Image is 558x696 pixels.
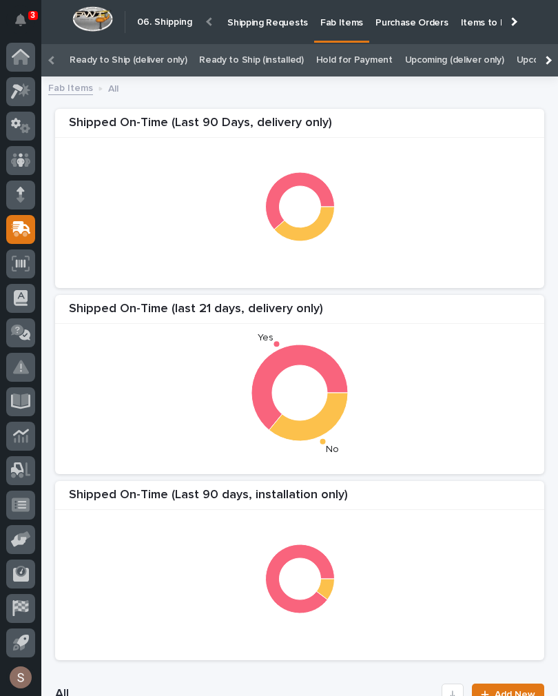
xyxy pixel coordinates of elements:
[55,302,544,325] div: Shipped On-Time (last 21 days, delivery only)
[55,116,544,139] div: Shipped On-Time (Last 90 Days, delivery only)
[405,44,504,76] a: Upcoming (deliver only)
[326,445,339,455] text: No
[316,44,393,76] a: Hold for Payment
[108,80,118,95] p: All
[72,6,113,32] img: Workspace Logo
[70,44,187,76] a: Ready to Ship (deliver only)
[55,488,544,511] div: Shipped On-Time (Last 90 days, installation only)
[48,79,93,95] a: Fab Items
[6,6,35,34] button: Notifications
[30,10,35,20] p: 3
[17,14,35,36] div: Notifications3
[199,44,303,76] a: Ready to Ship (installed)
[258,333,273,342] text: Yes
[137,14,192,30] h2: 06. Shipping
[6,663,35,692] button: users-avatar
